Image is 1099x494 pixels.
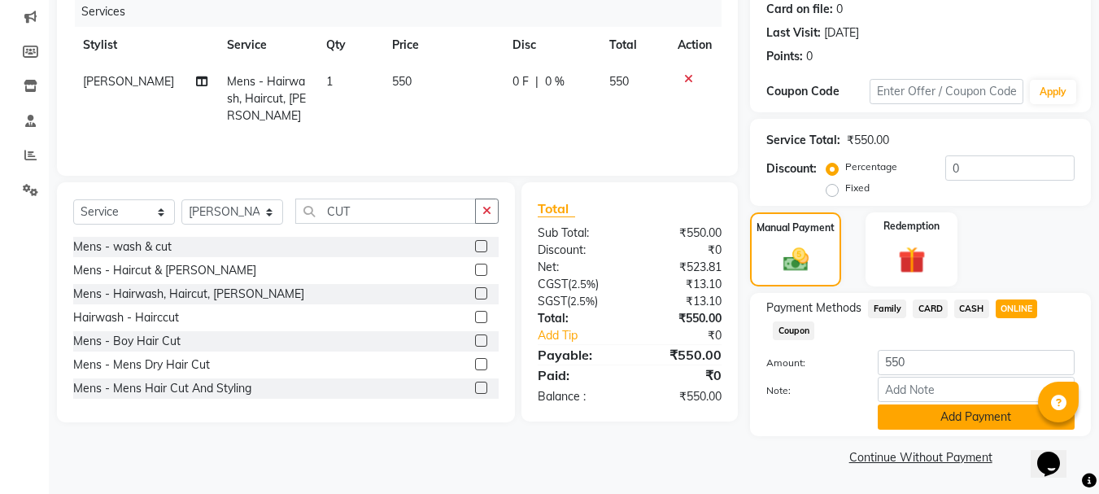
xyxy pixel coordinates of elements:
div: Hairwash - Hairccut [73,309,179,326]
input: Enter Offer / Coupon Code [870,79,1023,104]
div: ₹13.10 [630,276,734,293]
div: Paid: [526,365,630,385]
span: Mens - Hairwash, Haircut, [PERSON_NAME] [227,74,306,123]
label: Redemption [883,219,940,234]
div: Mens - Haircut & [PERSON_NAME] [73,262,256,279]
div: ₹550.00 [630,345,734,365]
span: [PERSON_NAME] [83,74,174,89]
div: ₹550.00 [630,310,734,327]
div: ₹13.10 [630,293,734,310]
span: | [535,73,539,90]
div: Mens - wash & cut [73,238,172,256]
button: Add Payment [878,404,1075,430]
span: 0 F [512,73,529,90]
div: Card on file: [766,1,833,18]
div: Total: [526,310,630,327]
span: CGST [538,277,568,291]
th: Stylist [73,27,217,63]
label: Note: [754,383,865,398]
div: ( ) [526,276,630,293]
span: Family [868,299,906,318]
div: Payable: [526,345,630,365]
div: Mens - Hairwash, Haircut, [PERSON_NAME] [73,286,304,303]
div: Discount: [526,242,630,259]
span: Payment Methods [766,299,861,317]
span: CASH [954,299,989,318]
div: Last Visit: [766,24,821,42]
div: ₹0 [630,242,734,259]
img: _gift.svg [890,243,934,277]
div: ₹550.00 [847,132,889,149]
span: 550 [609,74,629,89]
button: Apply [1030,80,1076,104]
div: Discount: [766,160,817,177]
div: Sub Total: [526,225,630,242]
div: Balance : [526,388,630,405]
div: [DATE] [824,24,859,42]
th: Price [382,27,503,63]
label: Percentage [845,160,897,174]
div: ( ) [526,293,630,310]
span: CARD [913,299,948,318]
iframe: chat widget [1031,429,1083,478]
span: ONLINE [996,299,1038,318]
div: Net: [526,259,630,276]
input: Amount [878,350,1075,375]
a: Continue Without Payment [753,449,1088,466]
div: ₹0 [648,327,735,344]
span: 1 [326,74,333,89]
th: Disc [503,27,600,63]
div: Mens - Mens Hair Cut And Styling [73,380,251,397]
div: ₹523.81 [630,259,734,276]
div: Service Total: [766,132,840,149]
span: 0 % [545,73,565,90]
th: Total [600,27,669,63]
div: Mens - Mens Dry Hair Cut [73,356,210,374]
span: 550 [392,74,412,89]
span: 2.5% [571,278,595,291]
label: Fixed [845,181,870,195]
div: Coupon Code [766,83,869,100]
label: Manual Payment [757,221,835,235]
input: Add Note [878,377,1075,402]
span: 2.5% [570,295,595,308]
div: ₹0 [630,365,734,385]
input: Search or Scan [295,199,476,224]
div: 0 [806,48,813,65]
div: ₹550.00 [630,388,734,405]
th: Action [668,27,722,63]
label: Amount: [754,356,865,370]
th: Service [217,27,316,63]
span: SGST [538,294,567,308]
div: ₹550.00 [630,225,734,242]
div: 0 [836,1,843,18]
img: _cash.svg [775,245,817,274]
div: Mens - Boy Hair Cut [73,333,181,350]
th: Qty [316,27,382,63]
span: Coupon [773,321,814,340]
span: Total [538,200,575,217]
a: Add Tip [526,327,647,344]
div: Points: [766,48,803,65]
